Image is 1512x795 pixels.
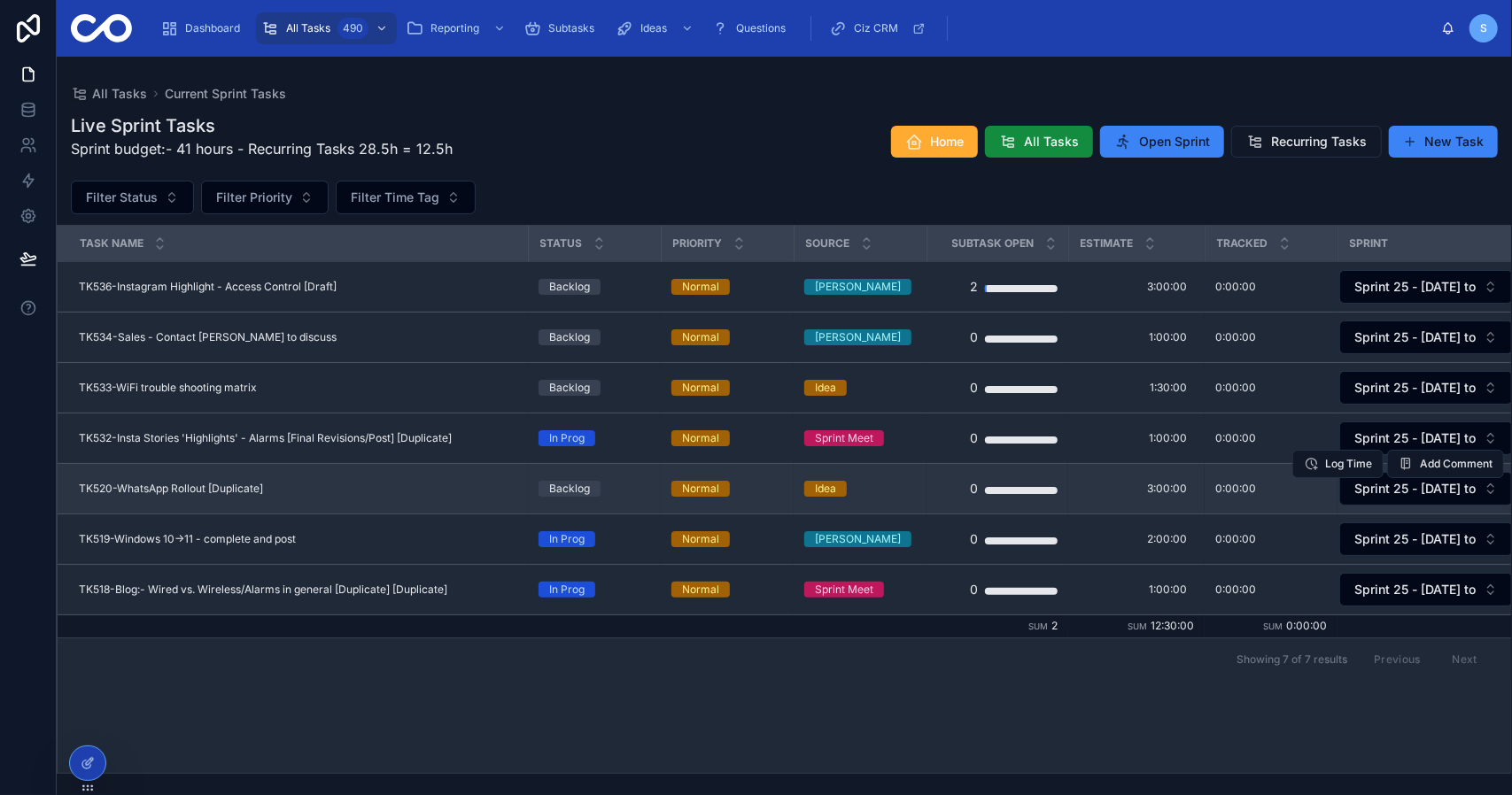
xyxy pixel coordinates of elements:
[1215,330,1327,344] a: 0:00:00
[804,329,916,345] a: [PERSON_NAME]
[815,481,836,497] div: Idea
[549,481,590,497] div: Backlog
[216,189,292,206] span: Filter Priority
[71,181,194,214] button: Select Button
[430,21,479,35] span: Reporting
[79,583,517,597] a: TK518-Blog:- Wired vs. Wireless/Alarms in general [Duplicate] [Duplicate]
[1354,480,1477,498] span: Sprint 25 - [DATE] to [DATE]
[539,582,650,598] a: In Prog
[937,521,1058,557] a: 0
[671,329,783,345] a: Normal
[1215,381,1327,395] a: 0:00:00
[815,329,901,345] div: [PERSON_NAME]
[1215,280,1256,294] span: 0:00:00
[549,430,585,446] div: In Prog
[1354,581,1477,598] span: Sprint 25 - [DATE] to [DATE]
[1149,330,1187,344] span: 1:00:00
[937,471,1058,506] a: 0
[1028,621,1048,631] small: Sum
[79,583,447,597] span: TK518-Blog:- Wired vs. Wireless/Alarms in general [Duplicate] [Duplicate]
[952,236,1035,251] span: Subtask Open
[1149,431,1187,445] span: 1:00:00
[1354,379,1477,397] span: Sprint 25 - [DATE] to [DATE]
[79,532,296,546] span: TK519-Windows 10->11 - complete and post
[1128,621,1147,631] small: Sum
[79,330,337,344] span: TK534-Sales - Contact [PERSON_NAME] to discuss
[185,21,240,35] span: Dashboard
[165,85,286,103] a: Current Sprint Tasks
[92,85,147,103] span: All Tasks
[79,431,517,445] a: TK532-Insta Stories 'Highlights' - Alarms [Final Revisions/Post] [Duplicate]
[937,370,1058,405] a: 0
[891,126,978,158] button: Home
[1079,525,1194,553] a: 2:00:00
[336,181,476,214] button: Select Button
[804,279,916,295] a: [PERSON_NAME]
[1147,532,1187,546] span: 2:00:00
[682,430,719,446] div: Normal
[1237,652,1347,667] span: Showing 7 of 7 results
[1147,482,1187,496] span: 3:00:00
[671,380,783,396] a: Normal
[815,531,901,547] div: [PERSON_NAME]
[1215,280,1327,294] a: 0:00:00
[86,189,158,206] span: Filter Status
[79,381,517,395] a: TK533-WiFi trouble shooting matrix
[1079,575,1194,604] a: 1:00:00
[79,532,517,546] a: TK519-Windows 10->11 - complete and post
[1420,457,1493,471] span: Add Comment
[824,12,934,44] a: Ciz CRM
[1079,475,1194,503] a: 3:00:00
[937,269,1058,305] a: 2
[806,236,850,251] span: Source
[71,113,453,138] h1: Live Sprint Tasks
[1024,133,1079,151] span: All Tasks
[1215,482,1256,496] span: 0:00:00
[539,279,650,295] a: Backlog
[682,481,719,497] div: Normal
[1286,619,1327,632] span: 0:00:00
[804,582,916,598] a: Sprint Meet
[736,21,786,35] span: Questions
[937,421,1058,456] a: 0
[1100,126,1224,158] button: Open Sprint
[1147,280,1187,294] span: 3:00:00
[1081,236,1134,251] span: Estimate
[815,380,836,396] div: Idea
[970,471,978,506] div: 0
[286,21,330,35] span: All Tasks
[937,320,1058,355] a: 0
[351,189,439,206] span: Filter Time Tag
[549,380,590,396] div: Backlog
[1150,381,1187,395] span: 1:30:00
[970,320,978,355] div: 0
[815,582,873,598] div: Sprint Meet
[1480,21,1487,35] span: S
[1079,374,1194,402] a: 1:30:00
[706,12,798,44] a: Questions
[804,380,916,396] a: Idea
[1271,133,1367,151] span: Recurring Tasks
[671,430,783,446] a: Normal
[1139,133,1210,151] span: Open Sprint
[256,12,397,44] a: All Tasks490
[549,279,590,295] div: Backlog
[80,236,143,251] span: Task Name
[1151,619,1194,632] span: 12:30:00
[1231,126,1382,158] button: Recurring Tasks
[682,380,719,396] div: Normal
[640,21,667,35] span: Ideas
[1354,530,1477,548] span: Sprint 25 - [DATE] to [DATE]
[1149,583,1187,597] span: 1:00:00
[804,481,916,497] a: Idea
[682,279,719,295] div: Normal
[1215,583,1256,597] span: 0:00:00
[1215,431,1327,445] a: 0:00:00
[1217,236,1268,251] span: Tracked
[970,421,978,456] div: 0
[1354,278,1477,296] span: Sprint 25 - [DATE] to [DATE]
[1389,126,1498,158] button: New Task
[201,181,329,214] button: Select Button
[539,430,650,446] a: In Prog
[146,9,1441,48] div: scrollable content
